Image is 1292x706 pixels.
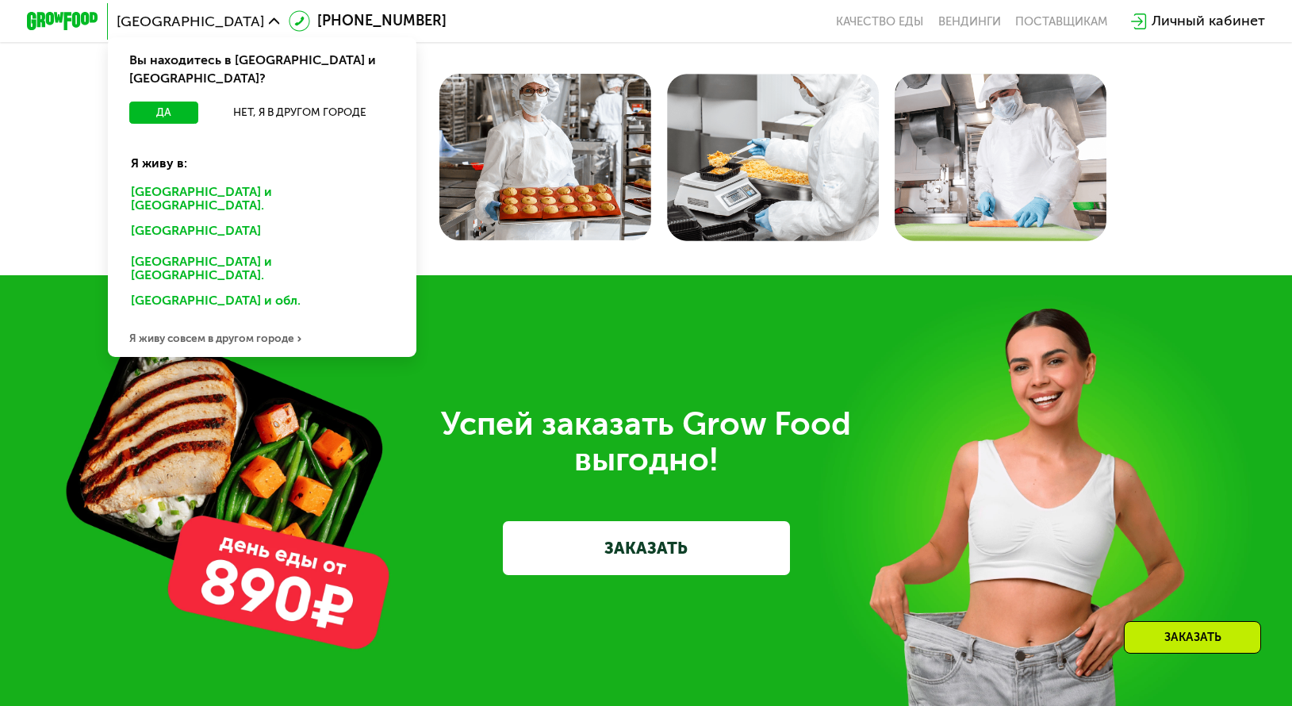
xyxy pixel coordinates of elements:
div: [GEOGRAPHIC_DATA] [118,220,398,248]
div: Я живу совсем в другом городе [108,321,416,357]
div: Личный кабинет [1152,10,1265,32]
div: [GEOGRAPHIC_DATA] и [GEOGRAPHIC_DATA]. [118,250,405,287]
span: [GEOGRAPHIC_DATA] [117,14,264,29]
div: поставщикам [1015,14,1108,29]
a: Качество еды [836,14,923,29]
div: Я живу в: [118,140,405,173]
div: [GEOGRAPHIC_DATA] и [GEOGRAPHIC_DATA]. [118,180,405,217]
button: Да [129,102,198,123]
a: ЗАКАЗАТЬ [503,521,790,575]
a: [PHONE_NUMBER] [289,10,447,32]
div: [GEOGRAPHIC_DATA] и обл. [118,290,398,318]
a: Вендинги [938,14,1001,29]
div: Вы находитесь в [GEOGRAPHIC_DATA] и [GEOGRAPHIC_DATA]? [108,37,416,102]
button: Нет, я в другом городе [205,102,395,123]
div: Успей заказать Grow Food выгодно! [144,406,1148,478]
div: Заказать [1124,621,1261,654]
